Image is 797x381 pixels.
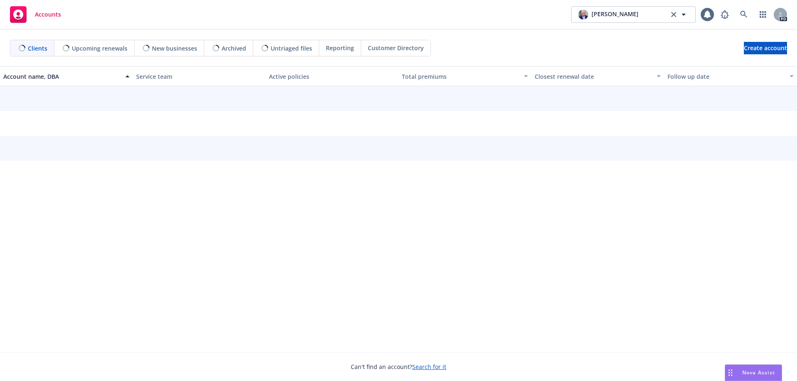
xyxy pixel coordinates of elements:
[402,72,519,81] div: Total premiums
[35,11,61,18] span: Accounts
[351,362,446,371] span: Can't find an account?
[592,10,638,19] span: [PERSON_NAME]
[736,6,752,23] a: Search
[152,44,197,53] span: New businesses
[744,40,787,56] span: Create account
[755,6,771,23] a: Switch app
[664,66,797,86] button: Follow up date
[744,42,787,54] a: Create account
[28,44,47,53] span: Clients
[222,44,246,53] span: Archived
[271,44,312,53] span: Untriaged files
[7,3,64,26] a: Accounts
[368,44,424,52] span: Customer Directory
[266,66,398,86] button: Active policies
[136,72,262,81] div: Service team
[535,72,652,81] div: Closest renewal date
[578,10,588,19] img: photo
[269,72,395,81] div: Active policies
[3,72,120,81] div: Account name, DBA
[669,10,679,19] a: clear selection
[571,6,696,23] button: photo[PERSON_NAME]clear selection
[742,369,775,376] span: Nova Assist
[725,365,736,381] div: Drag to move
[133,66,266,86] button: Service team
[72,44,127,53] span: Upcoming renewals
[725,364,782,381] button: Nova Assist
[531,66,664,86] button: Closest renewal date
[326,44,354,52] span: Reporting
[716,6,733,23] a: Report a Bug
[398,66,531,86] button: Total premiums
[412,363,446,371] a: Search for it
[667,72,785,81] div: Follow up date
